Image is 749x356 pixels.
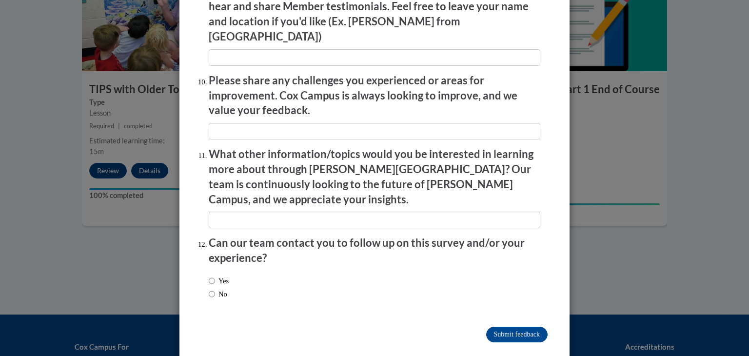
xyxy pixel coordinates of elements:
p: Can our team contact you to follow up on this survey and/or your experience? [209,236,540,266]
input: Yes [209,276,215,286]
p: Please share any challenges you experienced or areas for improvement. Cox Campus is always lookin... [209,73,540,118]
label: Yes [209,276,229,286]
input: No [209,289,215,299]
label: No [209,289,227,299]
p: What other information/topics would you be interested in learning more about through [PERSON_NAME... [209,147,540,207]
input: Submit feedback [486,327,548,342]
